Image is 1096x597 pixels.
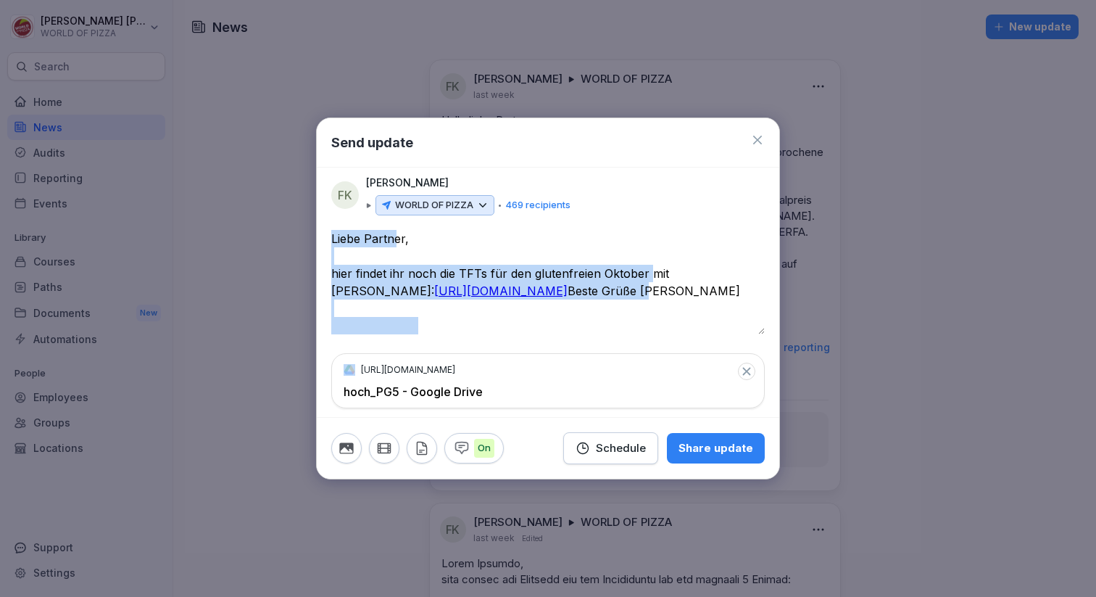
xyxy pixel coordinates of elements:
div: Schedule [576,440,646,456]
p: hoch_PG5 - Google Drive [344,384,752,399]
p: [PERSON_NAME] [366,175,449,191]
p: [URL][DOMAIN_NAME] [361,363,455,377]
div: Share update [678,440,753,456]
button: Schedule [563,432,658,464]
div: FK [331,181,359,209]
img: drive_2022q3_32dp.png [344,364,355,376]
button: On [444,433,504,464]
p: WORLD OF PIZZA [395,198,473,213]
h1: Send update [331,133,413,152]
p: On [474,439,494,458]
p: 469 recipients [505,198,570,213]
a: [URL][DOMAIN_NAME] [434,284,568,298]
button: Share update [667,433,765,464]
